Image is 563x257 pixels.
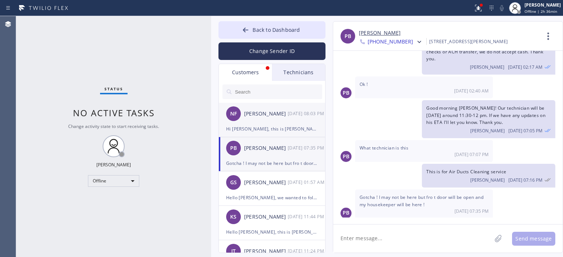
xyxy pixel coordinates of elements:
[355,140,493,162] div: 09/11/2025 9:07 AM
[497,3,507,13] button: Mute
[426,169,506,175] span: This is for Air Ducts Cleaning service
[525,2,561,8] div: [PERSON_NAME]
[68,123,159,129] span: Change activity state to start receiving tasks.
[226,125,318,133] div: Hi [PERSON_NAME], this is [PERSON_NAME] with 5 Star Air. I just wanted to follow up about your dr...
[288,212,326,221] div: 09/10/2025 9:44 AM
[345,32,351,41] span: PB
[226,159,318,167] div: Gotcha ! I may not be here but fro t door will be open and my housekeeper will be here !
[244,144,288,152] div: [PERSON_NAME]
[231,247,236,256] span: JT
[219,64,272,81] div: Customers
[288,144,326,152] div: 09/11/2025 9:35 AM
[454,88,489,94] span: [DATE] 02:40 AM
[368,38,413,47] span: [PHONE_NUMBER]
[360,194,483,207] span: Gotcha ! I may not be here but fro t door will be open and my housekeeper will be here !
[253,26,300,33] span: Back to Dashboard
[455,151,489,158] span: [DATE] 07:07 PM
[470,64,504,70] span: [PERSON_NAME]
[470,128,505,134] span: [PERSON_NAME]
[508,177,542,183] span: [DATE] 07:16 PM
[230,213,236,221] span: KS
[455,208,489,214] span: [DATE] 07:35 PM
[355,76,493,98] div: 09/10/2025 9:40 AM
[429,37,508,46] div: [STREET_ADDRESS][PERSON_NAME]
[244,247,288,256] div: [PERSON_NAME]
[508,128,542,134] span: [DATE] 07:05 PM
[88,175,139,187] div: Offline
[343,89,349,97] span: PB
[422,164,555,188] div: 09/11/2025 9:16 AM
[230,178,237,187] span: GS
[288,178,326,186] div: 09/10/2025 9:57 AM
[360,81,368,87] span: Ok !
[234,84,322,99] input: Search
[359,29,401,37] a: [PERSON_NAME]
[104,86,123,91] span: Status
[244,110,288,118] div: [PERSON_NAME]
[508,64,542,70] span: [DATE] 02:17 AM
[288,247,326,255] div: 09/10/2025 9:24 AM
[343,152,349,161] span: PB
[218,21,325,39] button: Back to Dashboard
[73,107,155,119] span: No active tasks
[288,109,326,118] div: 09/11/2025 9:03 AM
[360,145,408,151] span: What technician is this
[96,162,131,168] div: [PERSON_NAME]
[226,228,318,236] div: Hello [PERSON_NAME], this is [PERSON_NAME] from 5 Star Air. I just tried calling you. I wanted to...
[244,213,288,221] div: [PERSON_NAME]
[426,105,545,125] span: Good morning [PERSON_NAME]! Our technician will be [DATE] around 11:30-12 pm. If we have any upda...
[230,110,237,118] span: NF
[512,232,555,246] button: Send message
[226,193,318,202] div: Hello [PERSON_NAME], we wanted to follow up on Air Duct Cleaning estimate and check if you ready ...
[272,64,325,81] div: Technicians
[355,189,493,218] div: 09/11/2025 9:35 AM
[525,9,557,14] span: Offline | 2h 36min
[422,100,555,138] div: 09/11/2025 9:05 AM
[343,209,349,217] span: PB
[244,178,288,187] div: [PERSON_NAME]
[230,144,237,152] span: PB
[470,177,505,183] span: [PERSON_NAME]
[218,42,325,60] button: Change Sender ID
